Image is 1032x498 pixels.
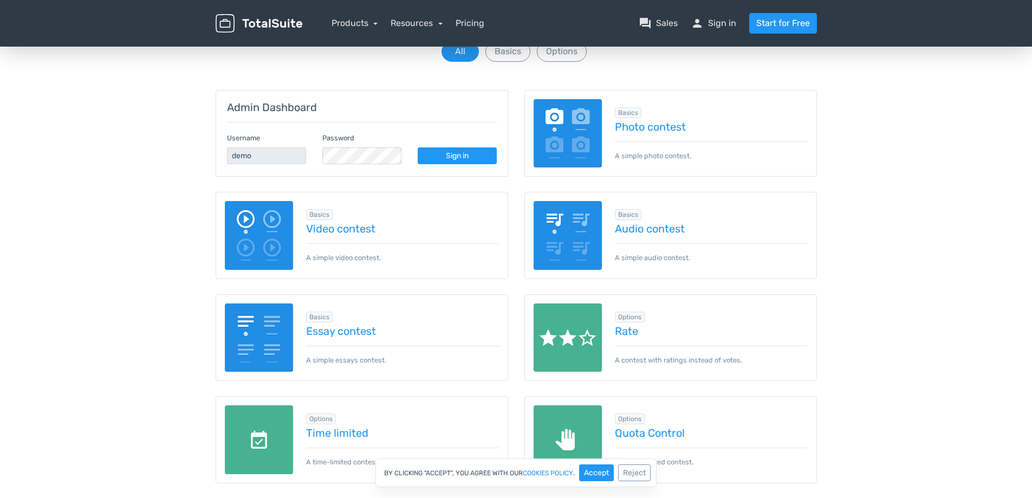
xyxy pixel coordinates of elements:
img: essay-contest.png.webp [225,303,294,372]
span: question_answer [639,17,652,30]
a: Products [332,18,378,28]
a: Time limited [306,427,499,439]
a: Start for Free [749,13,817,34]
button: Accept [579,464,614,481]
a: Pricing [456,17,484,30]
p: A time-limited contest. [306,448,499,467]
img: TotalSuite for WordPress [216,14,302,33]
a: Audio contest [615,223,808,235]
span: Browse all in Options [306,413,336,424]
span: Browse all in Basics [306,209,333,220]
p: A simple video contest. [306,243,499,263]
img: video-poll.png.webp [225,201,294,270]
a: Sign in [418,147,497,164]
span: Browse all in Options [615,413,645,424]
img: rate.png.webp [534,303,602,372]
span: Browse all in Options [615,312,645,322]
div: By clicking "Accept", you agree with our . [375,458,657,487]
a: cookies policy [523,470,573,476]
a: Essay contest [306,325,499,337]
button: Options [537,41,587,62]
p: A quota-limited contest. [615,448,808,467]
a: Photo contest [615,121,808,133]
a: Rate [615,325,808,337]
img: date-limited.png.webp [225,405,294,474]
button: All [442,41,479,62]
a: Quota Control [615,427,808,439]
span: Browse all in Basics [615,209,641,220]
p: A simple essays contest. [306,346,499,365]
h5: Admin Dashboard [227,101,497,113]
label: Username [227,133,260,143]
a: Resources [391,18,443,28]
img: image-poll.png.webp [534,99,602,168]
span: person [691,17,704,30]
button: Reject [618,464,651,481]
span: Browse all in Basics [306,312,333,322]
span: Browse all in Basics [615,107,641,118]
a: question_answerSales [639,17,678,30]
img: audio-poll.png.webp [534,201,602,270]
button: Basics [485,41,530,62]
p: A simple audio contest. [615,243,808,263]
label: Password [322,133,354,143]
p: A simple photo contest. [615,141,808,161]
p: A contest with ratings instead of votes. [615,346,808,365]
a: personSign in [691,17,736,30]
a: Video contest [306,223,499,235]
img: quota-limited.png.webp [534,405,602,474]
